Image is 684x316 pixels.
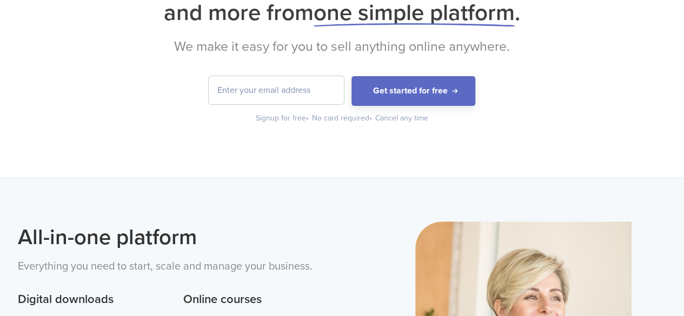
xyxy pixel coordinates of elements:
[183,291,334,308] h3: Online courses
[312,113,373,124] div: No card required
[351,76,475,106] button: Get started for free
[375,113,428,124] div: Cancel any time
[18,38,667,55] h2: We make it easy for you to sell anything online anywhere.
[18,258,334,275] p: Everything you need to start, scale and manage your business.
[306,113,309,123] span: •
[369,113,372,123] span: •
[18,291,168,308] h3: Digital downloads
[256,113,310,124] div: Signup for free
[18,221,334,253] h2: All-in-one platform
[209,76,344,104] input: Enter your email address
